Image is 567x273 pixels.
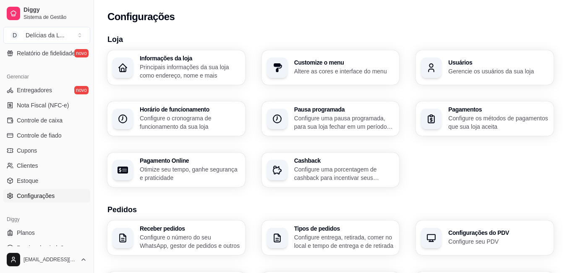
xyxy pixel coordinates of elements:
[17,177,38,185] span: Estoque
[17,86,52,94] span: Entregadores
[3,144,90,157] a: Cupons
[17,229,35,237] span: Planos
[107,50,245,85] button: Informações da lojaPrincipais informações da sua loja como endereço, nome e mais
[262,221,400,255] button: Tipos de pedidosConfigure entrega, retirada, comer no local e tempo de entrega e de retirada
[26,31,65,39] div: Delícias da L ...
[140,233,240,250] p: Configure o número do seu WhatsApp, gestor de pedidos e outros
[294,67,395,75] p: Altere as cores e interface do menu
[107,10,175,23] h2: Configurações
[294,233,395,250] p: Configure entrega, retirada, comer no local e tempo de entrega e de retirada
[3,213,90,226] div: Diggy
[3,27,90,44] button: Select a team
[448,67,549,75] p: Gerencie os usuários da sua loja
[448,114,549,131] p: Configure os métodos de pagamentos que sua loja aceita
[294,165,395,182] p: Configure uma porcentagem de cashback para incentivar seus clientes a comprarem em sua loja
[3,114,90,127] a: Controle de caixa
[294,158,395,164] h3: Cashback
[416,101,554,136] button: PagamentosConfigure os métodos de pagamentos que sua loja aceita
[416,50,554,85] button: UsuáriosGerencie os usuários da sua loja
[17,131,62,140] span: Controle de fiado
[17,146,37,155] span: Cupons
[140,158,240,164] h3: Pagamento Online
[17,192,55,200] span: Configurações
[294,107,395,112] h3: Pausa programada
[10,31,19,39] span: D
[3,83,90,97] a: Entregadoresnovo
[24,6,87,14] span: Diggy
[3,250,90,270] button: [EMAIL_ADDRESS][DOMAIN_NAME]
[107,101,245,136] button: Horário de funcionamentoConfigure o cronograma de funcionamento da sua loja
[140,226,240,231] h3: Receber pedidos
[107,34,554,45] h3: Loja
[262,50,400,85] button: Customize o menuAltere as cores e interface do menu
[17,49,75,57] span: Relatório de fidelidade
[17,161,38,170] span: Clientes
[3,174,90,187] a: Estoque
[24,256,77,263] span: [EMAIL_ADDRESS][DOMAIN_NAME]
[140,107,240,112] h3: Horário de funcionamento
[3,3,90,23] a: DiggySistema de Gestão
[17,101,69,109] span: Nota Fiscal (NFC-e)
[3,241,90,255] a: Precisa de ajuda?
[17,116,63,125] span: Controle de caixa
[140,55,240,61] h3: Informações da loja
[3,159,90,172] a: Clientes
[294,226,395,231] h3: Tipos de pedidos
[140,63,240,80] p: Principais informações da sua loja como endereço, nome e mais
[24,14,87,21] span: Sistema de Gestão
[3,226,90,239] a: Planos
[448,107,549,112] h3: Pagamentos
[3,99,90,112] a: Nota Fiscal (NFC-e)
[262,101,400,136] button: Pausa programadaConfigure uma pausa programada, para sua loja fechar em um período específico
[3,47,90,60] a: Relatório de fidelidadenovo
[107,221,245,255] button: Receber pedidosConfigure o número do seu WhatsApp, gestor de pedidos e outros
[107,153,245,187] button: Pagamento OnlineOtimize seu tempo, ganhe segurança e praticidade
[140,114,240,131] p: Configure o cronograma de funcionamento da sua loja
[294,60,395,65] h3: Customize o menu
[3,189,90,203] a: Configurações
[448,230,549,236] h3: Configurações do PDV
[140,165,240,182] p: Otimize seu tempo, ganhe segurança e praticidade
[448,60,549,65] h3: Usuários
[448,237,549,246] p: Configure seu PDV
[294,114,395,131] p: Configure uma pausa programada, para sua loja fechar em um período específico
[3,70,90,83] div: Gerenciar
[3,129,90,142] a: Controle de fiado
[416,221,554,255] button: Configurações do PDVConfigure seu PDV
[262,153,400,187] button: CashbackConfigure uma porcentagem de cashback para incentivar seus clientes a comprarem em sua loja
[17,244,64,252] span: Precisa de ajuda?
[107,204,554,216] h3: Pedidos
